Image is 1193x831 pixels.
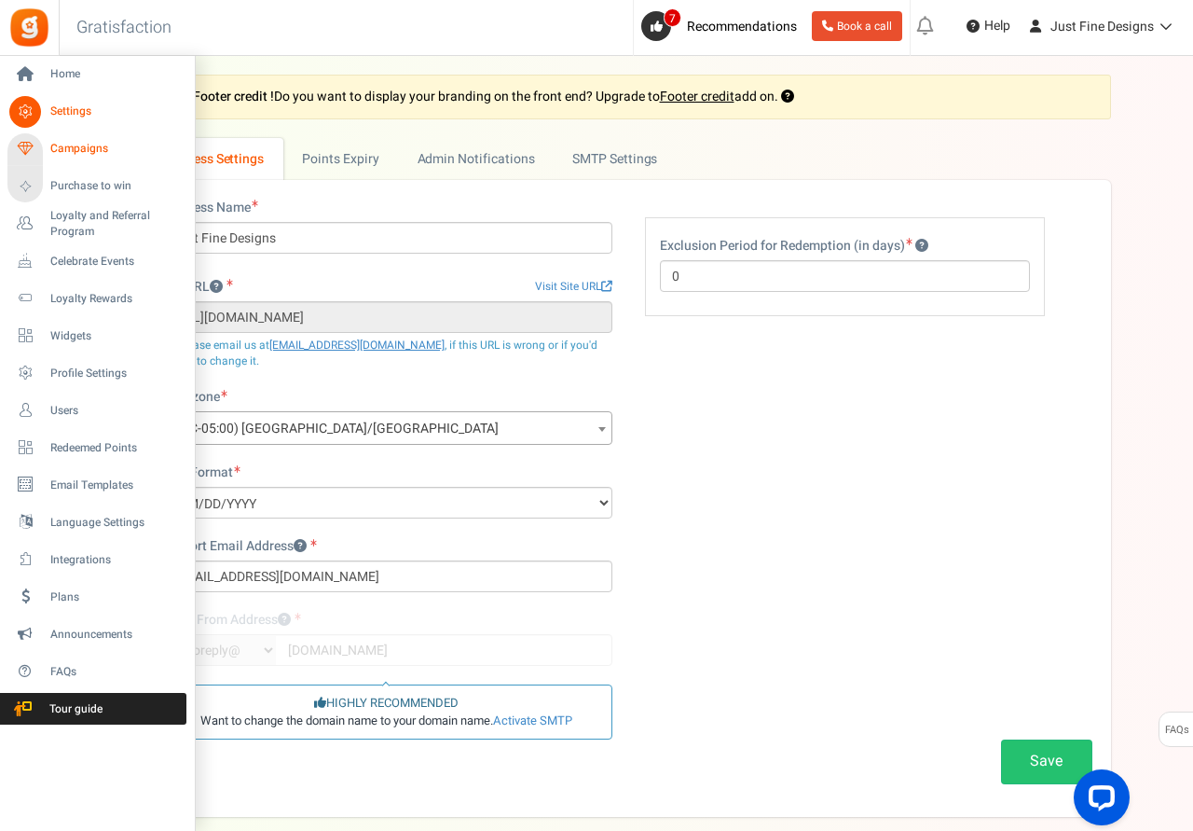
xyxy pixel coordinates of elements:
[7,656,186,687] a: FAQs
[283,138,398,180] a: Points Expiry
[7,581,186,613] a: Plans
[1001,740,1092,783] button: Save
[50,478,181,493] span: Email Templates
[664,8,681,27] span: 7
[160,278,233,297] label: Site URL
[50,515,181,531] span: Language Settings
[269,337,445,353] a: [EMAIL_ADDRESS][DOMAIN_NAME]
[50,366,181,381] span: Profile Settings
[493,712,572,729] a: Activate SMTP
[161,412,611,446] span: (UTC-05:00) America/Chicago
[1164,713,1189,748] span: FAQs
[8,701,139,717] span: Tour guide
[7,171,186,202] a: Purchase to win
[200,713,572,730] span: Want to change the domain name to your domain name.
[50,440,181,456] span: Redeemed Points
[7,283,186,314] a: Loyalty Rewards
[50,552,181,568] span: Integrations
[160,301,612,333] input: http://www.example.com
[50,66,181,82] span: Home
[50,208,186,240] span: Loyalty and Referral Program
[554,138,720,180] a: SMTP Settings
[160,411,612,445] span: (UTC-05:00) America/Chicago
[959,11,1018,41] a: Help
[160,338,612,369] p: Please email us at , if this URL is wrong or if you'd like to change it.
[50,141,181,157] span: Campaigns
[7,506,186,538] a: Language Settings
[50,589,181,605] span: Plans
[142,138,283,180] a: Business Settings
[56,9,192,47] h3: Gratisfaction
[1050,17,1154,36] span: Just Fine Designs
[193,87,274,106] strong: Footer credit !
[7,395,186,426] a: Users
[7,245,186,277] a: Celebrate Events
[7,133,186,165] a: Campaigns
[535,279,612,295] a: Visit Site URL
[314,695,459,713] span: HIGHLY RECOMMENDED
[660,87,734,106] a: Footer credit
[50,328,181,344] span: Widgets
[50,403,181,419] span: Users
[160,464,240,482] label: Date Format
[7,96,186,128] a: Settings
[7,618,186,650] a: Announcements
[50,178,181,194] span: Purchase to win
[50,254,181,270] span: Celebrate Events
[7,59,186,90] a: Home
[812,11,902,41] a: Book a call
[7,432,186,464] a: Redeemed Points
[160,537,317,556] label: Support Email Address
[660,237,928,256] label: Exclusion Period for Redemption (in days)
[50,104,181,119] span: Settings
[398,138,554,180] a: Admin Notifications
[8,7,50,48] img: Gratisfaction
[7,544,186,575] a: Integrations
[7,208,186,240] a: Loyalty and Referral Program
[50,664,181,680] span: FAQs
[50,291,181,307] span: Loyalty Rewards
[980,17,1010,35] span: Help
[7,469,186,501] a: Email Templates
[160,561,612,592] input: support@yourdomain.com
[641,11,804,41] a: 7 Recommendations
[160,222,612,254] input: Your business name
[687,17,797,36] span: Recommendations
[7,357,186,389] a: Profile Settings
[7,320,186,352] a: Widgets
[142,75,1111,119] div: Do you want to display your branding on the front end? Upgrade to add on.
[50,627,181,643] span: Announcements
[160,199,258,217] label: Business Name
